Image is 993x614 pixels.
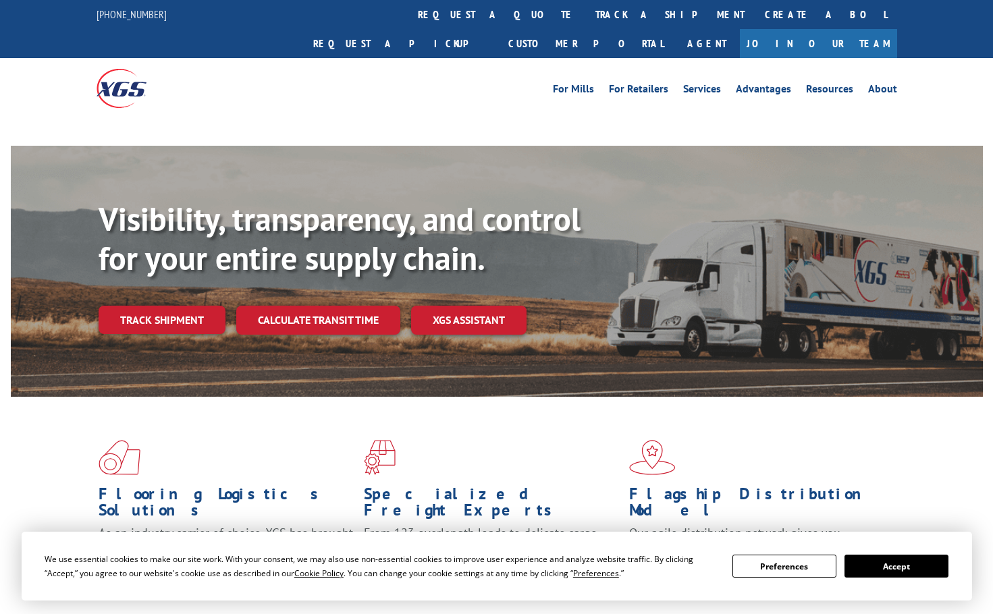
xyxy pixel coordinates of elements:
[294,567,344,579] span: Cookie Policy
[629,440,676,475] img: xgs-icon-flagship-distribution-model-red
[629,486,884,525] h1: Flagship Distribution Model
[99,525,353,573] span: As an industry carrier of choice, XGS has brought innovation and dedication to flooring logistics...
[573,567,619,579] span: Preferences
[364,440,396,475] img: xgs-icon-focused-on-flooring-red
[99,306,225,334] a: Track shipment
[364,586,532,601] a: Learn More >
[844,555,948,578] button: Accept
[45,552,716,580] div: We use essential cookies to make our site work. With your consent, we may also use non-essential ...
[99,198,581,279] b: Visibility, transparency, and control for your entire supply chain.
[498,29,674,58] a: Customer Portal
[99,440,140,475] img: xgs-icon-total-supply-chain-intelligence-red
[736,84,791,99] a: Advantages
[364,525,619,585] p: From 123 overlength loads to delicate cargo, our experienced staff knows the best way to move you...
[609,84,668,99] a: For Retailers
[683,84,721,99] a: Services
[629,525,878,557] span: Our agile distribution network gives you nationwide inventory management on demand.
[553,84,594,99] a: For Mills
[236,306,400,335] a: Calculate transit time
[303,29,498,58] a: Request a pickup
[674,29,740,58] a: Agent
[22,532,972,601] div: Cookie Consent Prompt
[806,84,853,99] a: Resources
[97,7,167,21] a: [PHONE_NUMBER]
[411,306,527,335] a: XGS ASSISTANT
[868,84,897,99] a: About
[99,586,267,601] a: Learn More >
[740,29,897,58] a: Join Our Team
[99,486,354,525] h1: Flooring Logistics Solutions
[732,555,836,578] button: Preferences
[364,486,619,525] h1: Specialized Freight Experts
